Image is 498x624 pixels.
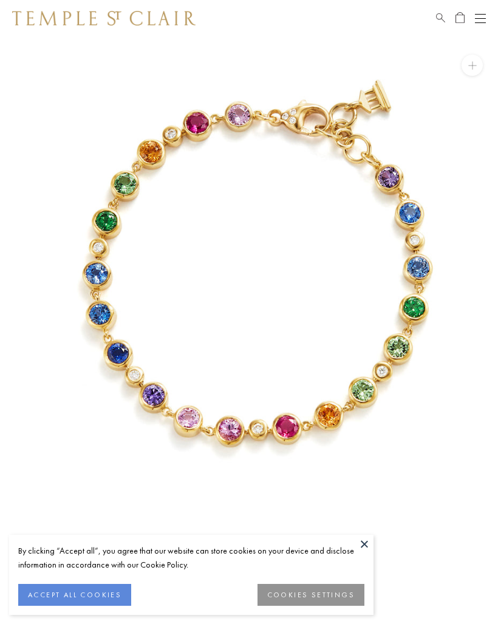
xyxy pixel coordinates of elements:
[258,584,364,606] button: COOKIES SETTINGS
[12,11,196,25] img: Temple St. Clair
[455,11,465,25] a: Open Shopping Bag
[436,11,445,25] a: Search
[18,544,364,572] div: By clicking “Accept all”, you agree that our website can store cookies on your device and disclos...
[475,11,486,25] button: Open navigation
[18,584,131,606] button: ACCEPT ALL COOKIES
[18,36,498,516] img: 18K Rainbow Link Bracelet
